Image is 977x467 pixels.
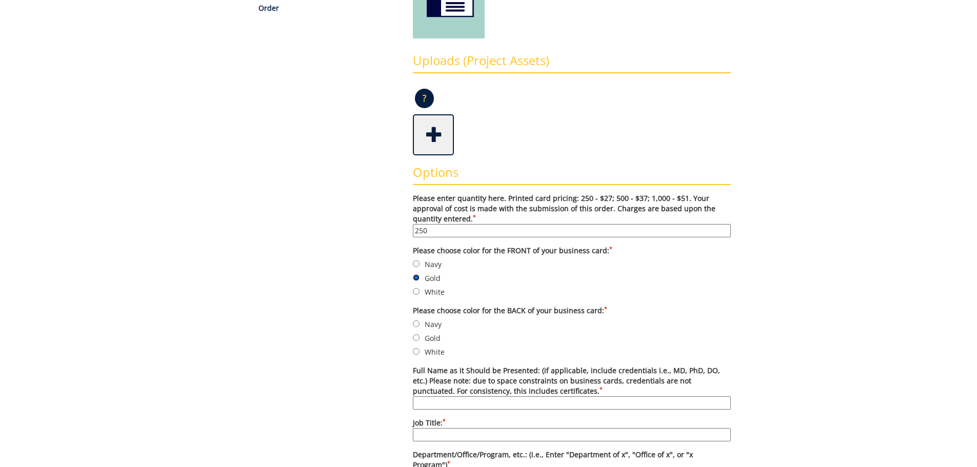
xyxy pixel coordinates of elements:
[413,258,731,270] label: Navy
[413,320,420,327] input: Navy
[413,54,731,73] h3: Uploads (Project Assets)
[413,366,731,410] label: Full Name as it Should be Presented: (if applicable, include credentials i.e., MD, PhD, DO, etc.)...
[413,418,731,441] label: Job Title:
[413,334,420,341] input: Gold
[413,166,731,185] h3: Options
[413,274,420,281] input: Gold
[413,272,731,283] label: Gold
[413,306,731,316] label: Please choose color for the BACK of your business card:
[415,89,434,108] p: ?
[413,346,731,357] label: White
[413,428,731,441] input: Job Title:*
[413,288,420,295] input: White
[413,286,731,297] label: White
[413,224,731,237] input: Please enter quantity here. Printed card pricing: 250 - $27; 500 - $37; 1,000 - $51. Your approva...
[413,396,731,410] input: Full Name as it Should be Presented: (if applicable, include credentials i.e., MD, PhD, DO, etc.)...
[413,193,731,237] label: Please enter quantity here. Printed card pricing: 250 - $27; 500 - $37; 1,000 - $51. Your approva...
[413,318,731,330] label: Navy
[413,260,420,267] input: Navy
[413,348,420,355] input: White
[413,332,731,343] label: Gold
[413,246,731,256] label: Please choose color for the FRONT of your business card:
[258,3,397,13] p: Order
